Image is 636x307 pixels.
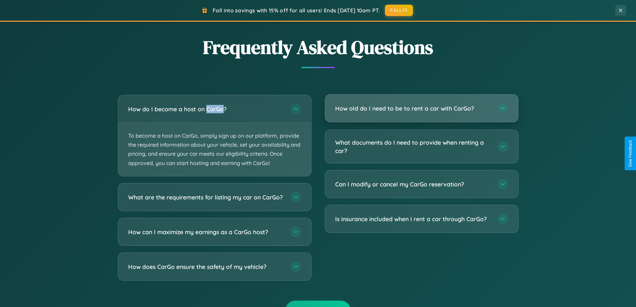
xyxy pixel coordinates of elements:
[628,140,633,167] div: Give Feedback
[128,193,284,201] h3: What are the requirements for listing my car on CarGo?
[128,105,284,113] h3: How do I become a host on CarGo?
[385,5,413,16] button: FALL15
[335,215,491,223] h3: Is insurance included when I rent a car through CarGo?
[335,138,491,155] h3: What documents do I need to provide when renting a car?
[335,104,491,113] h3: How old do I need to be to rent a car with CarGo?
[118,34,518,60] h2: Frequently Asked Questions
[213,7,380,14] span: Fall into savings with 15% off for all users! Ends [DATE] 10am PT.
[128,227,284,236] h3: How can I maximize my earnings as a CarGo host?
[128,262,284,271] h3: How does CarGo ensure the safety of my vehicle?
[335,180,491,188] h3: Can I modify or cancel my CarGo reservation?
[118,123,311,176] p: To become a host on CarGo, simply sign up on our platform, provide the required information about...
